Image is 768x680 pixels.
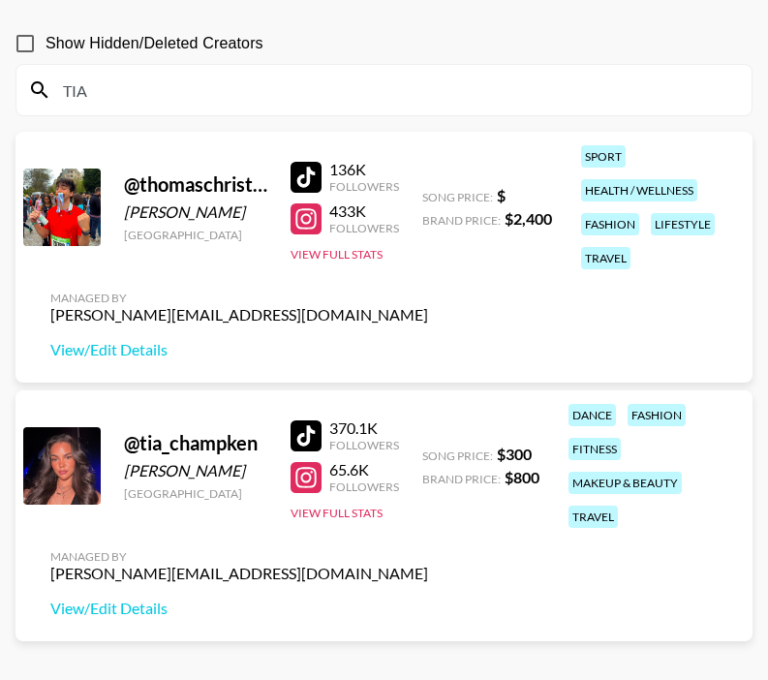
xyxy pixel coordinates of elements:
span: Song Price: [422,448,493,463]
div: [GEOGRAPHIC_DATA] [124,486,267,501]
div: fashion [628,404,686,426]
div: 136K [329,160,399,179]
div: fitness [568,438,621,460]
span: Song Price: [422,190,493,204]
span: Brand Price: [422,213,501,228]
div: Followers [329,479,399,494]
div: 433K [329,201,399,221]
strong: $ 800 [505,468,539,486]
span: Brand Price: [422,472,501,486]
a: View/Edit Details [50,599,428,618]
div: Managed By [50,549,428,564]
div: Followers [329,438,399,452]
div: Followers [329,221,399,235]
div: [PERSON_NAME] [124,461,267,480]
div: [GEOGRAPHIC_DATA] [124,228,267,242]
strong: $ 2,400 [505,209,552,228]
a: View/Edit Details [50,340,428,359]
div: sport [581,145,626,168]
div: 370.1K [329,418,399,438]
div: makeup & beauty [568,472,682,494]
button: View Full Stats [291,247,383,262]
div: travel [581,247,630,269]
div: Followers [329,179,399,194]
div: @ thomaschristiaens [124,172,267,197]
input: Search by User Name [51,75,740,106]
div: health / wellness [581,179,697,201]
div: 65.6K [329,460,399,479]
div: Managed By [50,291,428,305]
button: View Full Stats [291,506,383,520]
div: @ tia_champken [124,431,267,455]
div: lifestyle [651,213,715,235]
div: [PERSON_NAME][EMAIL_ADDRESS][DOMAIN_NAME] [50,305,428,325]
div: travel [568,506,618,528]
div: [PERSON_NAME] [124,202,267,222]
div: dance [568,404,616,426]
strong: $ [497,186,506,204]
div: [PERSON_NAME][EMAIL_ADDRESS][DOMAIN_NAME] [50,564,428,583]
strong: $ 300 [497,445,532,463]
div: fashion [581,213,639,235]
span: Show Hidden/Deleted Creators [46,32,263,55]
